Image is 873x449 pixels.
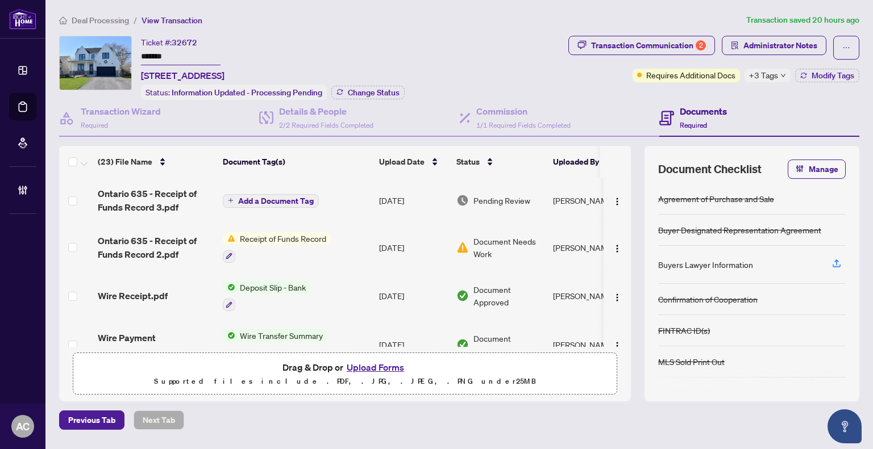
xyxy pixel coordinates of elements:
[223,281,310,312] button: Status IconDeposit Slip - Bank
[72,15,129,26] span: Deal Processing
[343,360,408,375] button: Upload Forms
[658,355,725,368] div: MLS Sold Print Out
[134,410,184,430] button: Next Tab
[375,320,452,369] td: [DATE]
[59,16,67,24] span: home
[172,37,197,48] span: 32672
[223,329,235,342] img: Status Icon
[795,69,859,82] button: Modify Tags
[73,353,617,395] span: Drag & Drop orUpload FormsSupported files include .PDF, .JPG, .JPEG, .PNG under25MB
[9,9,36,30] img: logo
[238,197,314,205] span: Add a Document Tag
[348,89,400,96] span: Change Status
[749,69,778,82] span: +3 Tags
[613,197,622,206] img: Logo
[456,194,469,207] img: Document Status
[548,223,634,272] td: [PERSON_NAME]
[696,40,706,51] div: 2
[331,86,405,99] button: Change Status
[235,281,310,293] span: Deposit Slip - Bank
[476,104,571,118] h4: Commission
[780,73,786,78] span: down
[476,121,571,129] span: 1/1 Required Fields Completed
[223,193,319,208] button: Add a Document Tag
[98,156,152,168] span: (23) File Name
[223,329,327,360] button: Status IconWire Transfer Summary
[172,87,322,98] span: Information Updated - Processing Pending
[223,232,235,245] img: Status Icon
[646,69,735,81] span: Requires Additional Docs
[235,232,331,245] span: Receipt of Funds Record
[658,324,710,337] div: FINTRAC ID(s)
[548,272,634,321] td: [PERSON_NAME]
[743,36,817,54] span: Administrator Notes
[809,160,838,178] span: Manage
[658,258,753,271] div: Buyers Lawyer Information
[658,192,774,205] div: Agreement of Purchase and Sale
[16,418,30,434] span: AC
[658,161,762,177] span: Document Checklist
[141,69,225,82] span: [STREET_ADDRESS]
[731,41,739,49] span: solution
[591,36,706,54] div: Transaction Communication
[142,15,202,26] span: View Transaction
[828,409,862,443] button: Open asap
[379,156,425,168] span: Upload Date
[218,146,375,178] th: Document Tag(s)
[613,341,622,350] img: Logo
[608,287,626,305] button: Logo
[456,338,469,351] img: Document Status
[548,178,634,223] td: [PERSON_NAME]
[228,198,234,203] span: plus
[608,335,626,354] button: Logo
[842,44,850,52] span: ellipsis
[223,281,235,293] img: Status Icon
[608,191,626,209] button: Logo
[60,36,131,90] img: IMG-40719738_1.jpg
[98,331,214,358] span: Wire Payment Agreement.pdf
[81,121,108,129] span: Required
[279,104,373,118] h4: Details & People
[613,244,622,253] img: Logo
[375,178,452,223] td: [DATE]
[452,146,548,178] th: Status
[680,104,727,118] h4: Documents
[279,121,373,129] span: 2/2 Required Fields Completed
[134,14,137,27] li: /
[68,411,115,429] span: Previous Tab
[375,146,452,178] th: Upload Date
[680,121,707,129] span: Required
[568,36,715,55] button: Transaction Communication2
[98,289,168,303] span: Wire Receipt.pdf
[788,160,846,179] button: Manage
[812,72,854,79] span: Modify Tags
[608,238,626,257] button: Logo
[548,320,634,369] td: [PERSON_NAME]
[746,14,859,27] article: Transaction saved 20 hours ago
[473,194,530,207] span: Pending Review
[235,329,327,342] span: Wire Transfer Summary
[613,293,622,302] img: Logo
[375,223,452,272] td: [DATE]
[473,332,544,357] span: Document Approved
[473,283,544,308] span: Document Approved
[80,375,610,388] p: Supported files include .PDF, .JPG, .JPEG, .PNG under 25 MB
[59,410,124,430] button: Previous Tab
[375,272,452,321] td: [DATE]
[456,156,480,168] span: Status
[658,224,821,236] div: Buyer Designated Representation Agreement
[658,293,758,305] div: Confirmation of Cooperation
[456,289,469,302] img: Document Status
[456,241,469,254] img: Document Status
[282,360,408,375] span: Drag & Drop or
[548,146,634,178] th: Uploaded By
[223,194,319,208] button: Add a Document Tag
[81,104,161,118] h4: Transaction Wizard
[93,146,218,178] th: (23) File Name
[722,36,826,55] button: Administrator Notes
[98,187,214,214] span: Ontario 635 - Receipt of Funds Record 3.pdf
[141,36,197,49] div: Ticket #:
[473,235,544,260] span: Document Needs Work
[223,232,331,263] button: Status IconReceipt of Funds Record
[141,85,327,100] div: Status:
